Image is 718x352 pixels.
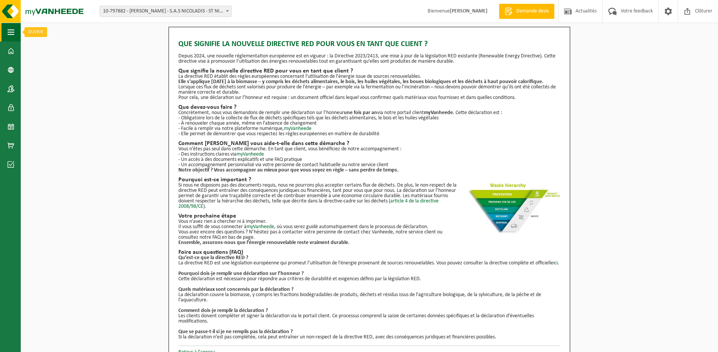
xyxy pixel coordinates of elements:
p: Cette déclaration est nécessaire pour répondre aux critères de durabilité et exigences définis pa... [178,276,560,282]
p: Vous n’êtes pas seul dans cette démarche. En tant que client, vous bénéficiez de notre accompagne... [178,147,560,152]
b: Pourquoi dois-je remplir une déclaration sur l’honneur ? [178,271,304,276]
a: myVanheede [247,224,274,230]
p: Lorsque ces flux de déchets sont valorisés pour produire de l’énergie – par exemple via la fermen... [178,85,560,95]
p: - Obligatoire lors de la collecte de flux de déchets spécifiques tels que les déchets alimentaire... [178,116,560,121]
p: La directive RED est une législation européenne qui promeut l’utilisation de l’énergie provenant ... [178,261,560,266]
p: La directive RED établit des règles européennes concernant l'utilisation de l'énergie issue de so... [178,74,560,79]
a: ici [553,260,558,266]
p: - Elle permet de démontrer que vous respectez les règles européennes en matière de durabilité [178,131,560,137]
strong: une fois par an [344,110,377,116]
p: - Un accompagnement personnalisé via votre personne de contact habituelle ou notre service client [178,162,560,168]
h2: Votre prochaine étape [178,213,560,219]
b: Que se passe-t-il si je ne remplis pas la déclaration ? [178,329,293,335]
strong: Elle s’applique [DATE] à la biomasse – y compris les déchets alimentaires, le bois, les huiles vé... [178,79,543,85]
p: Les clients doivent compléter et signer la déclaration via le portail client. Ce processus compre... [178,313,560,324]
a: Demande devis [499,4,554,19]
strong: [PERSON_NAME] [450,8,488,14]
p: - À renouveler chaque année, même en l’absence de changement [178,121,560,126]
p: Pour cela, une déclaration sur l’honneur est requise : un document officiel dans lequel vous conf... [178,95,560,100]
span: Que signifie la nouvelle directive RED pour vous en tant que client ? [178,39,428,50]
p: Depuis 2024, une nouvelle réglementation européenne est en vigueur : la Directive 2023/2413, une ... [178,54,560,64]
p: Vous n’avez rien à chercher ni à imprimer. Il vous suffit de vous connecter à , où vous serez gui... [178,219,560,230]
h2: Comment [PERSON_NAME] vous aide-t-elle dans cette démarche ? [178,140,560,147]
a: myVanheede [236,151,264,157]
b: Qu’est-ce que la directive RED ? [178,255,248,261]
p: - Un accès à des documents explicatifs et une FAQ pratique [178,157,560,162]
span: 10-797882 - LECLERC - S.A.S NICOLADIS - ST NICOLAS [100,6,232,17]
b: Quels matériaux sont concernés par la déclaration ? [178,287,293,292]
h2: Pourquoi est-ce important ? [178,177,560,183]
p: Concrètement, nous vous demandons de remplir une déclaration sur l’honneur via notre portail clie... [178,110,560,116]
p: Vous avez encore des questions ? N’hésitez pas à contacter votre personne de contact chez Vanheed... [178,230,560,240]
span: Demande devis [514,8,551,15]
h2: Que signifie la nouvelle directive RED pour vous en tant que client ? [178,68,560,74]
b: Comment dois-je remplir la déclaration ? [178,308,268,313]
strong: Notre objectif ? Vous accompagner au mieux pour que vous soyez en règle – sans perdre de temps. [178,167,399,173]
p: Si nous ne disposons pas des documents requis, nous ne pourrons plus accepter certains flux de dé... [178,183,560,209]
span: 10-797882 - LECLERC - S.A.S NICOLADIS - ST NICOLAS [100,6,231,17]
p: Si la déclaration n’est pas complétée, cela peut entraîner un non-respect de la directive RED, av... [178,335,560,340]
p: La déclaration couvre la biomasse, y compris les fractions biodégradables de produits, déchets et... [178,292,560,303]
p: - Des instructions claires via [178,152,560,157]
b: Ensemble, assurons-nous que l’énergie renouvelable reste vraiment durable. [178,240,350,245]
p: - Facile à remplir via notre plateforme numérique, [178,126,560,131]
h2: Foire aux questions (FAQ) [178,249,560,255]
a: myVanheede [284,126,311,131]
strong: myVanheede [424,110,453,116]
a: article 4 de la directive 2008/98/CE [178,198,439,209]
h2: Que devez-vous faire ? [178,104,560,110]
